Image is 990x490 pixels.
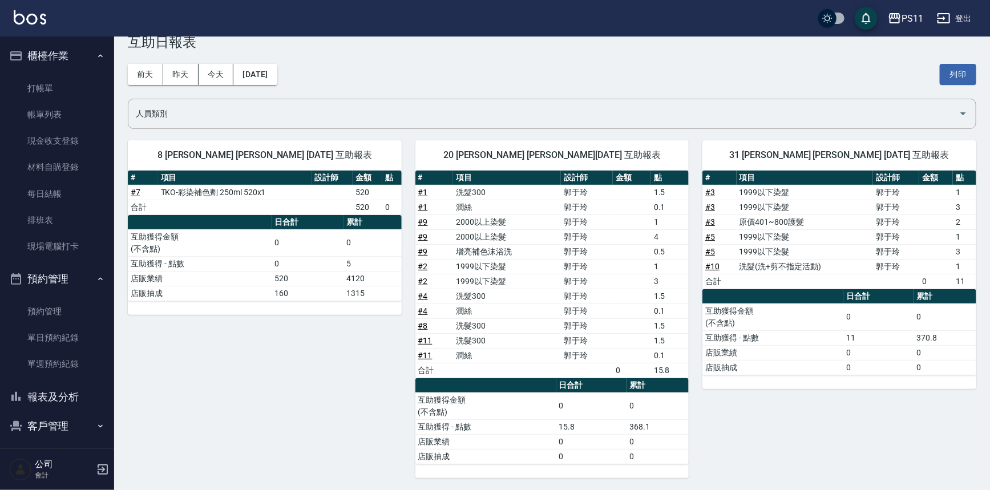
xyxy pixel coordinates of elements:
table: a dense table [415,171,689,378]
span: 8 [PERSON_NAME] [PERSON_NAME] [DATE] 互助報表 [142,149,388,161]
a: 打帳單 [5,75,110,102]
td: 0 [556,449,627,464]
button: 前天 [128,64,163,85]
th: # [702,171,736,185]
td: 互助獲得金額 (不含點) [128,229,272,256]
td: 洗髮300 [453,333,561,348]
td: 1.5 [651,185,689,200]
span: 31 [PERSON_NAME] [PERSON_NAME] [DATE] 互助報表 [716,149,963,161]
a: 每日結帳 [5,181,110,207]
td: 1315 [344,286,402,301]
td: 1.5 [651,289,689,303]
td: 潤絲 [453,200,561,214]
a: 排班表 [5,207,110,233]
th: 累計 [627,378,689,393]
td: 0 [919,274,953,289]
td: 0 [843,303,914,330]
td: 0 [843,345,914,360]
button: save [855,7,878,30]
table: a dense table [128,171,402,215]
td: 原價401~800護髮 [737,214,874,229]
td: 店販業績 [702,345,843,360]
th: 累計 [914,289,976,304]
td: 1999以下染髮 [737,244,874,259]
td: 3 [953,244,976,259]
td: 店販業績 [128,271,272,286]
td: 3 [953,200,976,214]
td: 370.8 [914,330,976,345]
td: 互助獲得金額 (不含點) [702,303,843,330]
img: Logo [14,10,46,25]
td: 郭于玲 [561,348,613,363]
th: 項目 [158,171,312,185]
button: 櫃檯作業 [5,41,110,71]
td: 1.5 [651,318,689,333]
td: 11 [843,330,914,345]
a: 單週預約紀錄 [5,351,110,377]
a: #2 [418,262,428,271]
a: #5 [705,247,715,256]
td: 4 [651,229,689,244]
button: 昨天 [163,64,199,85]
th: 設計師 [312,171,353,185]
td: 0 [914,303,976,330]
button: 登出 [932,8,976,29]
td: 1 [953,229,976,244]
td: 0 [914,360,976,375]
a: #9 [418,217,428,226]
th: 日合計 [272,215,344,230]
td: 互助獲得金額 (不含點) [415,392,556,419]
td: 1999以下染髮 [737,229,874,244]
td: 0 [627,449,689,464]
td: 郭于玲 [561,318,613,333]
a: #2 [418,277,428,286]
th: # [128,171,158,185]
td: 2000以上染髮 [453,214,561,229]
button: 報表及分析 [5,382,110,412]
button: 預約管理 [5,264,110,294]
th: 點 [953,171,976,185]
td: 郭于玲 [561,244,613,259]
td: 11 [953,274,976,289]
td: TKO-彩染補色劑 250ml 520x1 [158,185,312,200]
p: 會計 [35,470,93,480]
th: 金額 [919,171,953,185]
h3: 互助日報表 [128,34,976,50]
td: 郭于玲 [561,259,613,274]
td: 0 [613,363,651,378]
td: 15.8 [651,363,689,378]
td: 368.1 [627,419,689,434]
td: 520 [272,271,344,286]
td: 2000以上染髮 [453,229,561,244]
td: 0 [914,345,976,360]
td: 1999以下染髮 [737,200,874,214]
a: #3 [705,203,715,212]
td: 郭于玲 [561,333,613,348]
td: 0.1 [651,348,689,363]
th: 設計師 [873,171,919,185]
th: 項目 [737,171,874,185]
td: 郭于玲 [873,214,919,229]
button: PS11 [883,7,928,30]
a: #8 [418,321,428,330]
td: 洗髮300 [453,318,561,333]
td: 0 [382,200,401,214]
td: 1999以下染髮 [453,259,561,274]
td: 店販業績 [415,434,556,449]
td: 1 [953,259,976,274]
table: a dense table [128,215,402,301]
td: 潤絲 [453,348,561,363]
td: 160 [272,286,344,301]
a: 帳單列表 [5,102,110,128]
a: #4 [418,306,428,315]
td: 1.5 [651,333,689,348]
td: 5 [344,256,402,271]
td: 0 [627,392,689,419]
th: 點 [382,171,401,185]
td: 1 [651,259,689,274]
td: 1 [651,214,689,229]
td: 潤絲 [453,303,561,318]
a: 單日預約紀錄 [5,325,110,351]
td: 0 [556,434,627,449]
button: 客戶管理 [5,411,110,441]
